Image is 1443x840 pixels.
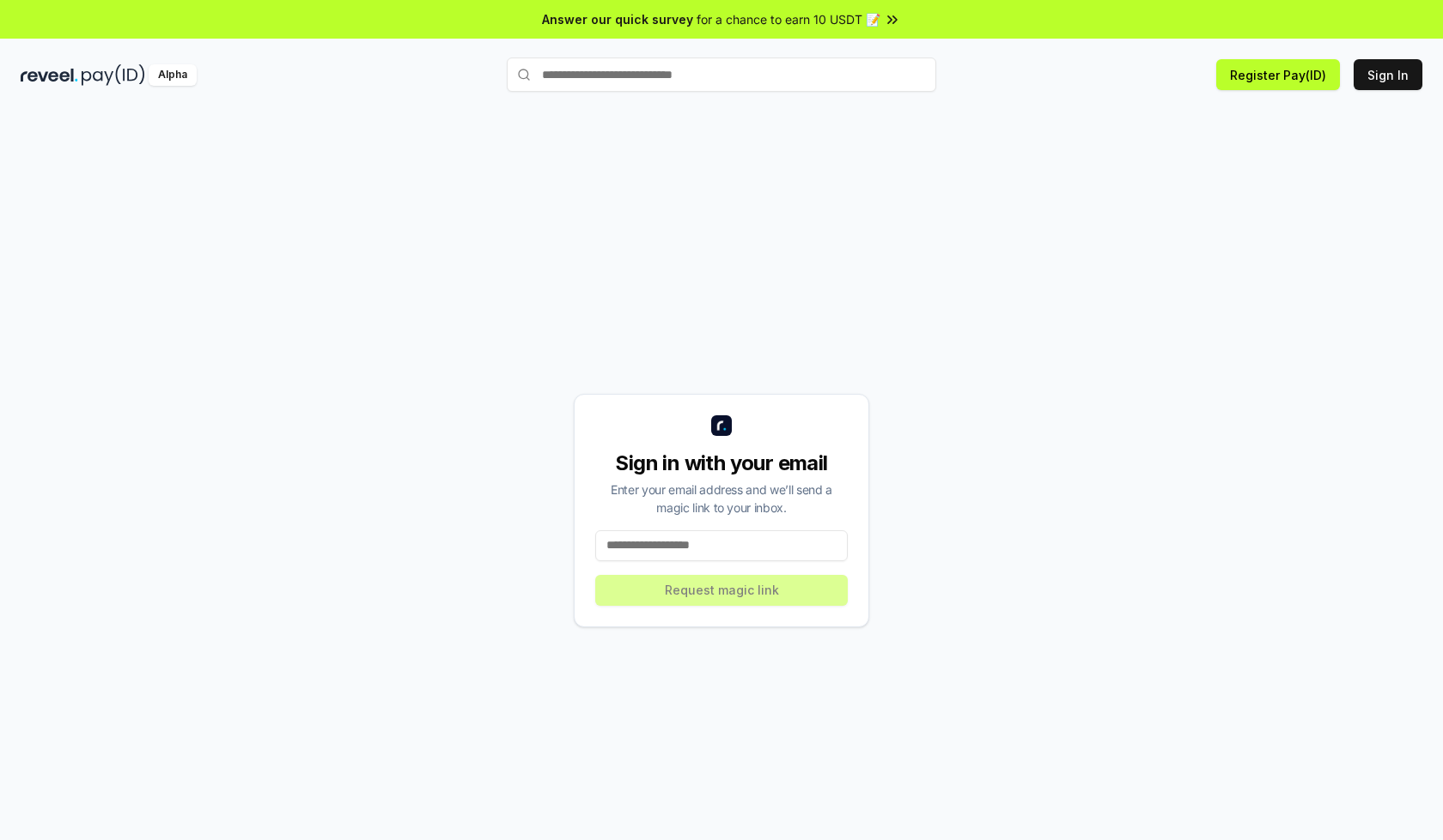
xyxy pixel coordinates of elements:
span: for a chance to earn 10 USDT 📝 [697,10,880,28]
button: Register Pay(ID) [1216,59,1340,90]
button: Sign In [1354,59,1422,90]
div: Alpha [149,64,197,86]
span: Answer our quick survey [542,10,693,28]
img: pay_id [82,64,145,86]
div: Enter your email address and we’ll send a magic link to your inbox. [595,480,848,517]
img: reveel_dark [21,64,78,86]
img: logo_small [711,415,732,436]
div: Sign in with your email [595,450,848,477]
